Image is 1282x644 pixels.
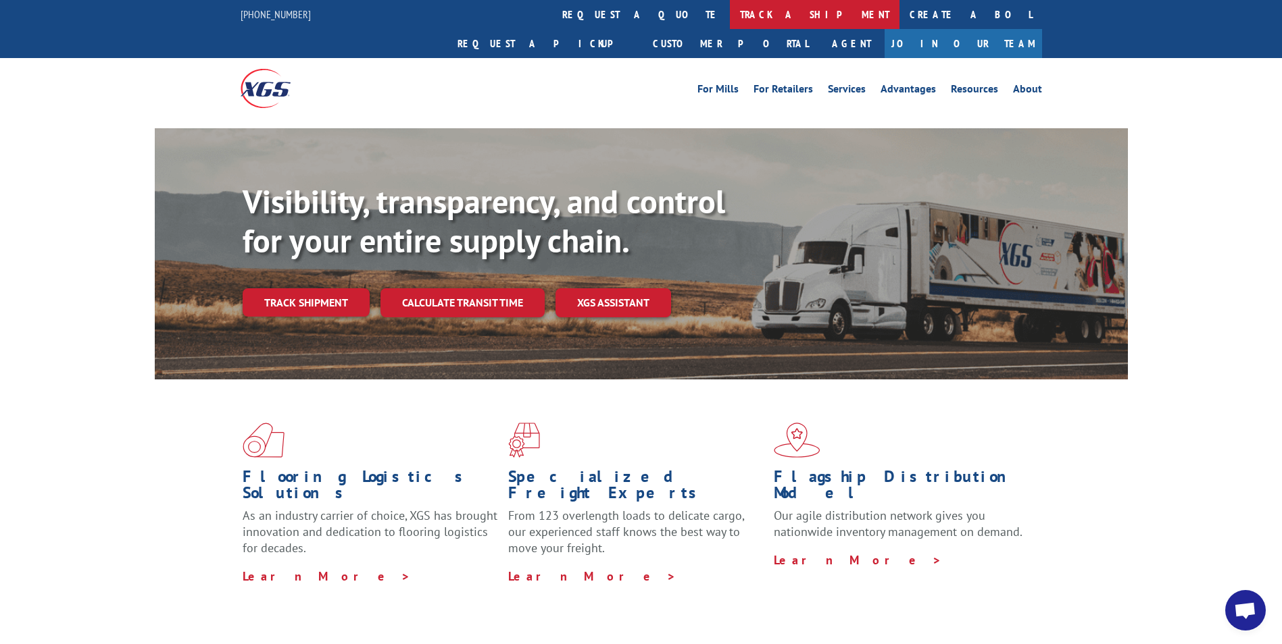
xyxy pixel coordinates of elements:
[243,508,497,556] span: As an industry carrier of choice, XGS has brought innovation and dedication to flooring logistics...
[697,84,739,99] a: For Mills
[754,84,813,99] a: For Retailers
[885,29,1042,58] a: Join Our Team
[243,568,411,584] a: Learn More >
[243,423,285,458] img: xgs-icon-total-supply-chain-intelligence-red
[1225,590,1266,630] div: Open chat
[951,84,998,99] a: Resources
[643,29,818,58] a: Customer Portal
[447,29,643,58] a: Request a pickup
[243,180,725,261] b: Visibility, transparency, and control for your entire supply chain.
[774,468,1029,508] h1: Flagship Distribution Model
[774,552,942,568] a: Learn More >
[774,423,820,458] img: xgs-icon-flagship-distribution-model-red
[774,508,1022,539] span: Our agile distribution network gives you nationwide inventory management on demand.
[828,84,866,99] a: Services
[508,508,764,568] p: From 123 overlength loads to delicate cargo, our experienced staff knows the best way to move you...
[508,468,764,508] h1: Specialized Freight Experts
[818,29,885,58] a: Agent
[243,468,498,508] h1: Flooring Logistics Solutions
[881,84,936,99] a: Advantages
[1013,84,1042,99] a: About
[508,568,676,584] a: Learn More >
[556,288,671,317] a: XGS ASSISTANT
[508,423,540,458] img: xgs-icon-focused-on-flooring-red
[243,288,370,317] a: Track shipment
[241,7,311,21] a: [PHONE_NUMBER]
[380,288,545,317] a: Calculate transit time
